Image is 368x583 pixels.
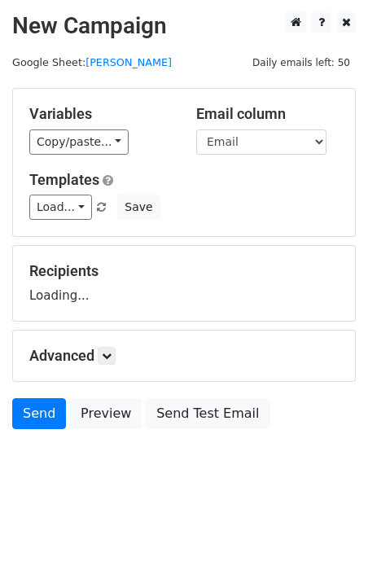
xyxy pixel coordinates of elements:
[29,105,172,123] h5: Variables
[29,129,129,155] a: Copy/paste...
[247,54,356,72] span: Daily emails left: 50
[85,56,172,68] a: [PERSON_NAME]
[12,398,66,429] a: Send
[29,262,339,280] h5: Recipients
[247,56,356,68] a: Daily emails left: 50
[29,195,92,220] a: Load...
[117,195,160,220] button: Save
[12,56,172,68] small: Google Sheet:
[196,105,339,123] h5: Email column
[70,398,142,429] a: Preview
[29,347,339,365] h5: Advanced
[146,398,269,429] a: Send Test Email
[12,12,356,40] h2: New Campaign
[29,171,99,188] a: Templates
[29,262,339,305] div: Loading...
